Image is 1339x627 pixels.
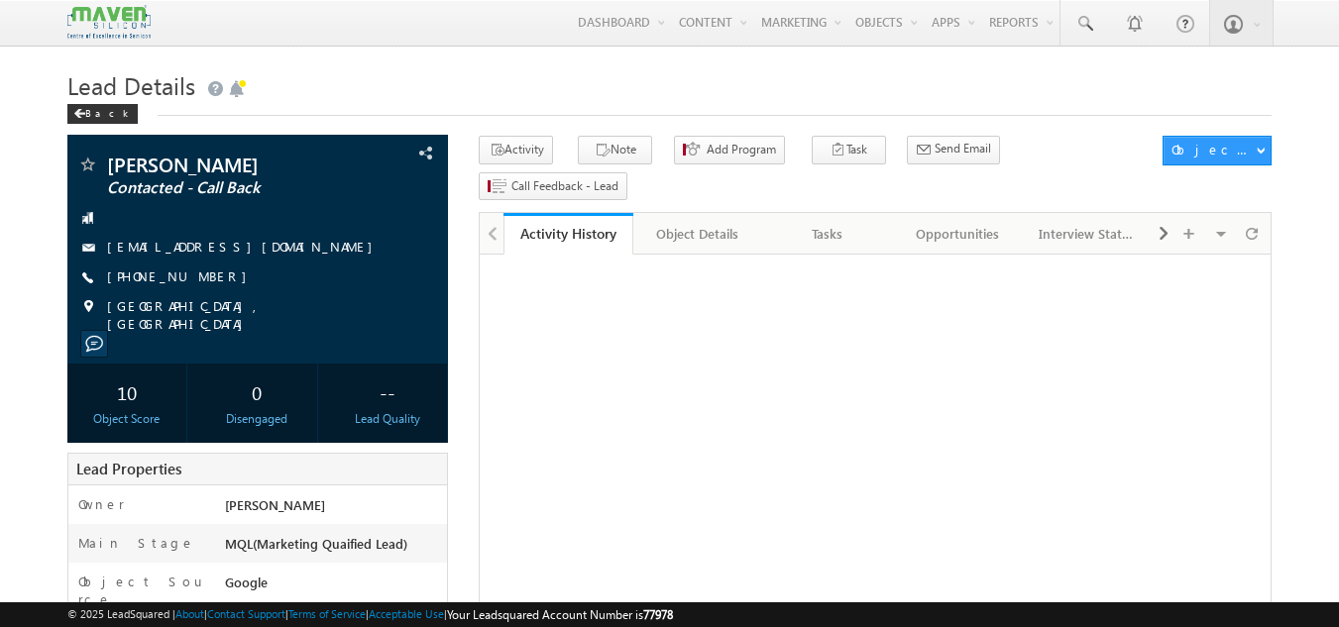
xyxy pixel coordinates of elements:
div: 0 [202,373,312,410]
div: Google [220,573,448,600]
div: Object Score [72,410,182,428]
span: [PERSON_NAME] [107,155,342,174]
button: Activity [479,136,553,164]
label: Object Source [78,573,206,608]
span: © 2025 LeadSquared | | | | | [67,605,673,624]
div: Tasks [779,222,875,246]
span: [PHONE_NUMBER] [107,267,257,287]
a: [EMAIL_ADDRESS][DOMAIN_NAME] [107,238,383,255]
a: Terms of Service [288,607,366,620]
div: Activity History [518,224,618,243]
button: Add Program [674,136,785,164]
img: Custom Logo [67,5,151,40]
button: Send Email [907,136,1000,164]
div: Disengaged [202,410,312,428]
div: MQL(Marketing Quaified Lead) [220,534,448,562]
span: Lead Properties [76,459,181,478]
span: [PERSON_NAME] [225,496,325,513]
span: Send Email [935,140,991,157]
a: Acceptable Use [369,607,444,620]
a: Back [67,103,148,120]
div: Lead Quality [332,410,442,428]
div: Opportunities [909,222,1005,246]
div: -- [332,373,442,410]
button: Object Actions [1163,136,1272,165]
div: Object Details [649,222,745,246]
div: Interview Status [1039,222,1135,246]
span: Contacted - Call Back [107,178,342,198]
span: Add Program [707,141,776,158]
div: Back [67,104,138,124]
a: Object Details [633,213,763,255]
a: Contact Support [207,607,285,620]
span: Call Feedback - Lead [511,177,618,195]
a: Interview Status [1023,213,1153,255]
span: 77978 [643,607,673,622]
span: [GEOGRAPHIC_DATA], [GEOGRAPHIC_DATA] [107,297,414,333]
a: Activity History [503,213,633,255]
a: Opportunities [893,213,1023,255]
a: About [175,607,204,620]
button: Call Feedback - Lead [479,172,627,201]
a: Tasks [763,213,893,255]
button: Note [578,136,652,164]
span: Your Leadsquared Account Number is [447,607,673,622]
label: Main Stage [78,534,195,552]
span: Lead Details [67,69,195,101]
div: 10 [72,373,182,410]
label: Owner [78,495,125,513]
button: Task [812,136,886,164]
div: Object Actions [1172,141,1256,158]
